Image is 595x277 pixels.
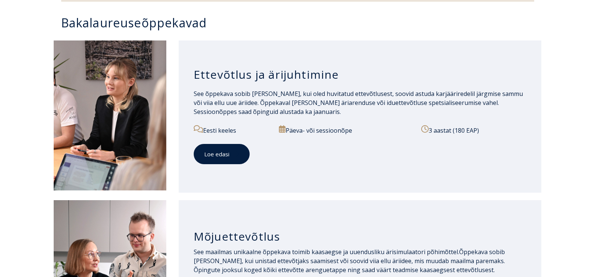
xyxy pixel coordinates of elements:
p: Päeva- või sessioonõpe [279,125,413,135]
img: Ettevõtlus ja ärijuhtimine [54,40,166,190]
p: 3 aastat (180 EAP) [421,125,526,135]
span: See maailmas unikaalne õppekava toimib kaasaegse ja uuendusliku ärisimulaatori põhimõttel. [194,248,459,256]
a: Loe edasi [194,144,250,165]
h3: Mõjuettevõtlus [194,229,527,244]
span: Õppekava sobib [PERSON_NAME], kui unistad ettevõtjaks saamisest või soovid viia ellu äriidee, mis... [194,248,505,274]
h3: Ettevõtlus ja ärijuhtimine [194,67,527,82]
span: See õppekava sobib [PERSON_NAME], kui oled huvitatud ettevõtlusest, soovid astuda karjääriredelil... [194,90,523,116]
h3: Bakalaureuseõppekavad [61,16,542,29]
p: Eesti keeles [194,125,271,135]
